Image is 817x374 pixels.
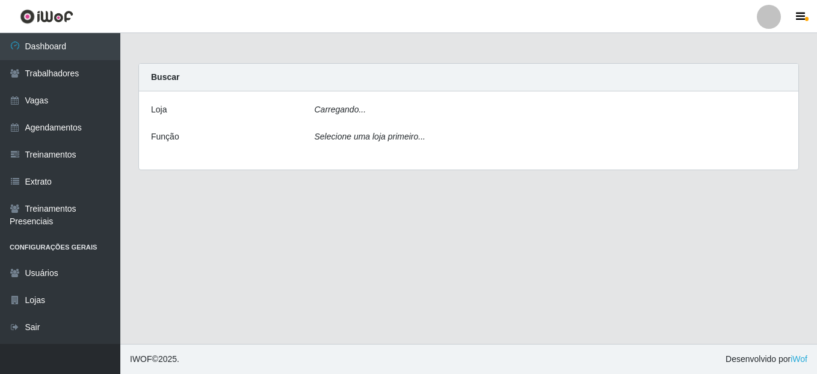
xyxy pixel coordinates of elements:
label: Função [151,130,179,143]
a: iWof [791,354,807,364]
strong: Buscar [151,72,179,82]
img: CoreUI Logo [20,9,73,24]
span: Desenvolvido por [726,353,807,366]
i: Carregando... [315,105,366,114]
i: Selecione uma loja primeiro... [315,132,425,141]
label: Loja [151,103,167,116]
span: © 2025 . [130,353,179,366]
span: IWOF [130,354,152,364]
